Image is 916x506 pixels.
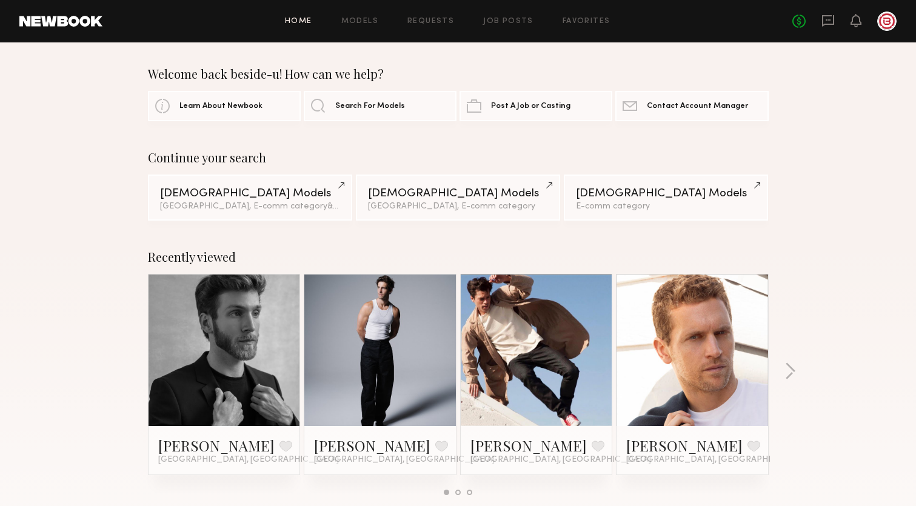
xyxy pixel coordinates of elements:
a: Job Posts [483,18,533,25]
a: Favorites [563,18,610,25]
span: Post A Job or Casting [491,102,570,110]
a: Home [285,18,312,25]
div: [DEMOGRAPHIC_DATA] Models [160,188,340,199]
div: [GEOGRAPHIC_DATA], E-comm category [160,202,340,211]
div: Recently viewed [148,250,769,264]
a: [PERSON_NAME] [626,436,743,455]
a: Requests [407,18,454,25]
span: [GEOGRAPHIC_DATA], [GEOGRAPHIC_DATA] [314,455,495,465]
div: E-comm category [576,202,756,211]
a: Search For Models [304,91,456,121]
a: [PERSON_NAME] [314,436,430,455]
span: [GEOGRAPHIC_DATA], [GEOGRAPHIC_DATA] [158,455,339,465]
a: Learn About Newbook [148,91,301,121]
div: Continue your search [148,150,769,165]
a: Models [341,18,378,25]
span: Contact Account Manager [647,102,748,110]
a: Contact Account Manager [615,91,768,121]
a: [DEMOGRAPHIC_DATA] Models[GEOGRAPHIC_DATA], E-comm category&1other filter [148,175,352,221]
a: [PERSON_NAME] [470,436,587,455]
a: [PERSON_NAME] [158,436,275,455]
div: [DEMOGRAPHIC_DATA] Models [368,188,548,199]
a: [DEMOGRAPHIC_DATA] Models[GEOGRAPHIC_DATA], E-comm category [356,175,560,221]
div: [GEOGRAPHIC_DATA], E-comm category [368,202,548,211]
span: & 1 other filter [327,202,379,210]
div: Welcome back beside-u! How can we help? [148,67,769,81]
span: [GEOGRAPHIC_DATA], [GEOGRAPHIC_DATA] [626,455,807,465]
a: Post A Job or Casting [460,91,612,121]
div: [DEMOGRAPHIC_DATA] Models [576,188,756,199]
a: [DEMOGRAPHIC_DATA] ModelsE-comm category [564,175,768,221]
span: [GEOGRAPHIC_DATA], [GEOGRAPHIC_DATA] [470,455,651,465]
span: Search For Models [335,102,405,110]
span: Learn About Newbook [179,102,262,110]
